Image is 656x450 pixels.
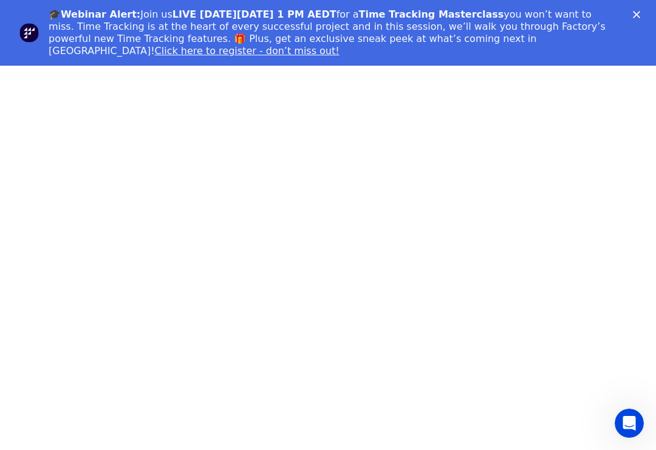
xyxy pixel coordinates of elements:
[49,9,617,57] div: Join us for a you won’t want to miss. Time Tracking is at the heart of every successful project a...
[173,9,337,20] b: LIVE [DATE][DATE] 1 PM AEDT
[359,9,504,20] b: Time Tracking Masterclass
[19,23,39,43] img: Profile image for Team
[155,45,340,57] a: Click here to register - don’t miss out!
[633,11,645,18] div: Close
[615,409,644,438] iframe: Intercom live chat
[49,9,140,20] b: 🎓Webinar Alert:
